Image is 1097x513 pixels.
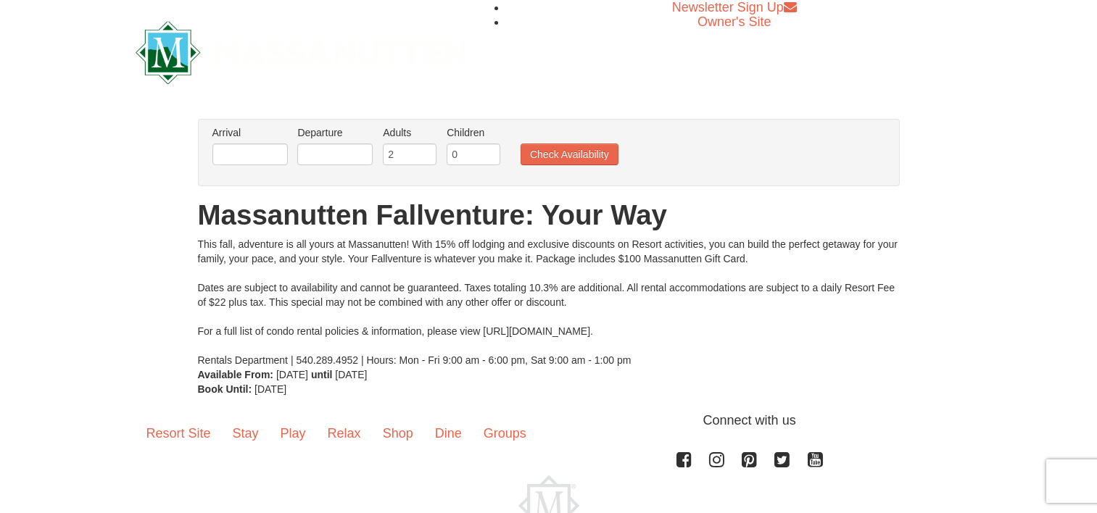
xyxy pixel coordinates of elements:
[212,125,288,140] label: Arrival
[198,201,900,230] h1: Massanutten Fallventure: Your Way
[136,411,222,456] a: Resort Site
[424,411,473,456] a: Dine
[447,125,500,140] label: Children
[270,411,317,456] a: Play
[136,33,468,67] a: Massanutten Resort
[473,411,537,456] a: Groups
[372,411,424,456] a: Shop
[697,14,771,29] a: Owner's Site
[521,143,618,165] button: Check Availability
[136,21,468,84] img: Massanutten Resort Logo
[198,369,274,380] strong: Available From:
[136,411,962,430] p: Connect with us
[198,237,900,367] div: This fall, adventure is all yours at Massanutten! With 15% off lodging and exclusive discounts on...
[198,383,252,395] strong: Book Until:
[297,125,373,140] label: Departure
[383,125,436,140] label: Adults
[222,411,270,456] a: Stay
[317,411,372,456] a: Relax
[311,369,333,380] strong: until
[335,369,367,380] span: [DATE]
[254,383,286,395] span: [DATE]
[276,369,308,380] span: [DATE]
